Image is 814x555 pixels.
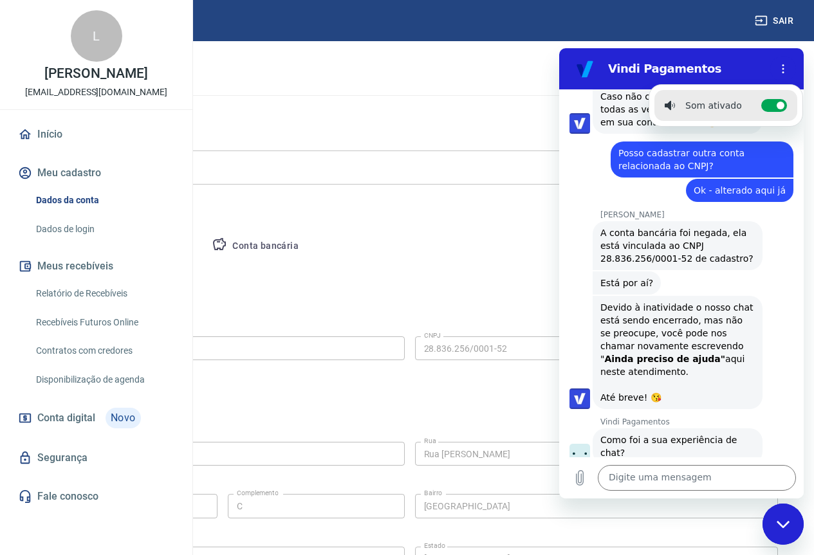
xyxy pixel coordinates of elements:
h5: Dados cadastrais [21,54,799,75]
div: L [71,10,122,62]
iframe: Botão para abrir a janela de mensagens, conversa em andamento [763,504,804,545]
a: Segurança [15,444,177,472]
a: Recebíveis Futuros Online [31,309,177,336]
a: Disponibilização de agenda [31,367,177,393]
a: Contratos com credores [31,338,177,364]
button: Conta bancária [201,231,309,262]
label: Complemento [237,488,279,498]
a: Dados de login [31,216,177,242]
span: Conta digital [37,409,95,427]
p: [EMAIL_ADDRESS][DOMAIN_NAME] [25,86,167,99]
button: Sair [752,9,799,33]
label: Bairro [424,488,442,498]
iframe: Janela de mensagens [559,48,804,498]
button: Meu cadastro [15,159,177,187]
div: CERVEJARIA COMENDADOR LTDA [21,150,799,185]
p: [PERSON_NAME] [44,67,147,80]
label: CNPJ [424,331,441,340]
a: Fale conosco [15,482,177,511]
a: Conta digitalNovo [15,403,177,433]
span: Novo [106,408,141,428]
a: Dados da conta [31,187,177,214]
button: Meus recebíveis [15,252,177,280]
label: Rua [424,436,436,446]
label: Estado [424,541,445,550]
a: Relatório de Recebíveis [31,280,177,307]
a: Início [15,120,177,149]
